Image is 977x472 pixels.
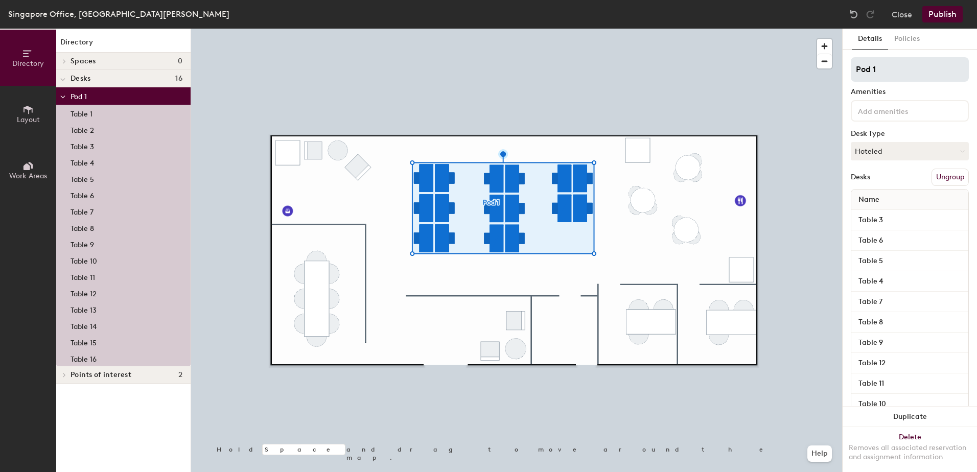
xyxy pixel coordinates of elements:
span: Desks [71,75,90,83]
button: Close [892,6,912,22]
span: Points of interest [71,371,131,379]
p: Table 7 [71,205,94,217]
p: Table 9 [71,238,94,249]
button: Hoteled [851,142,969,160]
p: Table 5 [71,172,94,184]
input: Unnamed desk [853,295,966,309]
span: Directory [12,59,44,68]
input: Unnamed desk [853,213,966,227]
p: Table 13 [71,303,97,315]
span: Spaces [71,57,96,65]
div: Desk Type [851,130,969,138]
div: Desks [851,173,870,181]
span: Work Areas [9,172,47,180]
div: Amenities [851,88,969,96]
span: Layout [17,115,40,124]
p: Table 8 [71,221,94,233]
input: Unnamed desk [853,274,966,289]
p: Table 2 [71,123,94,135]
button: Publish [922,6,963,22]
button: Policies [888,29,926,50]
input: Unnamed desk [853,356,966,370]
button: Details [852,29,888,50]
span: Pod 1 [71,92,87,101]
input: Add amenities [856,104,948,116]
p: Table 11 [71,270,95,282]
p: Table 1 [71,107,92,119]
button: Help [807,445,832,462]
input: Unnamed desk [853,254,966,268]
p: Table 6 [71,188,94,200]
p: Table 4 [71,156,94,168]
button: DeleteRemoves all associated reservation and assignment information [843,427,977,472]
span: 2 [178,371,182,379]
h1: Directory [56,37,191,53]
input: Unnamed desk [853,315,966,329]
div: Singapore Office, [GEOGRAPHIC_DATA][PERSON_NAME] [8,8,229,20]
input: Unnamed desk [853,376,966,391]
p: Table 15 [71,336,97,347]
span: 0 [178,57,182,65]
p: Table 16 [71,352,97,364]
img: Undo [849,9,859,19]
p: Table 14 [71,319,97,331]
button: Ungroup [932,169,969,186]
input: Unnamed desk [853,233,966,248]
button: Duplicate [843,407,977,427]
p: Table 12 [71,287,97,298]
span: Name [853,191,885,209]
span: 16 [175,75,182,83]
img: Redo [865,9,875,19]
p: Table 10 [71,254,97,266]
input: Unnamed desk [853,397,966,411]
input: Unnamed desk [853,336,966,350]
div: Removes all associated reservation and assignment information [849,443,971,462]
p: Table 3 [71,139,94,151]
